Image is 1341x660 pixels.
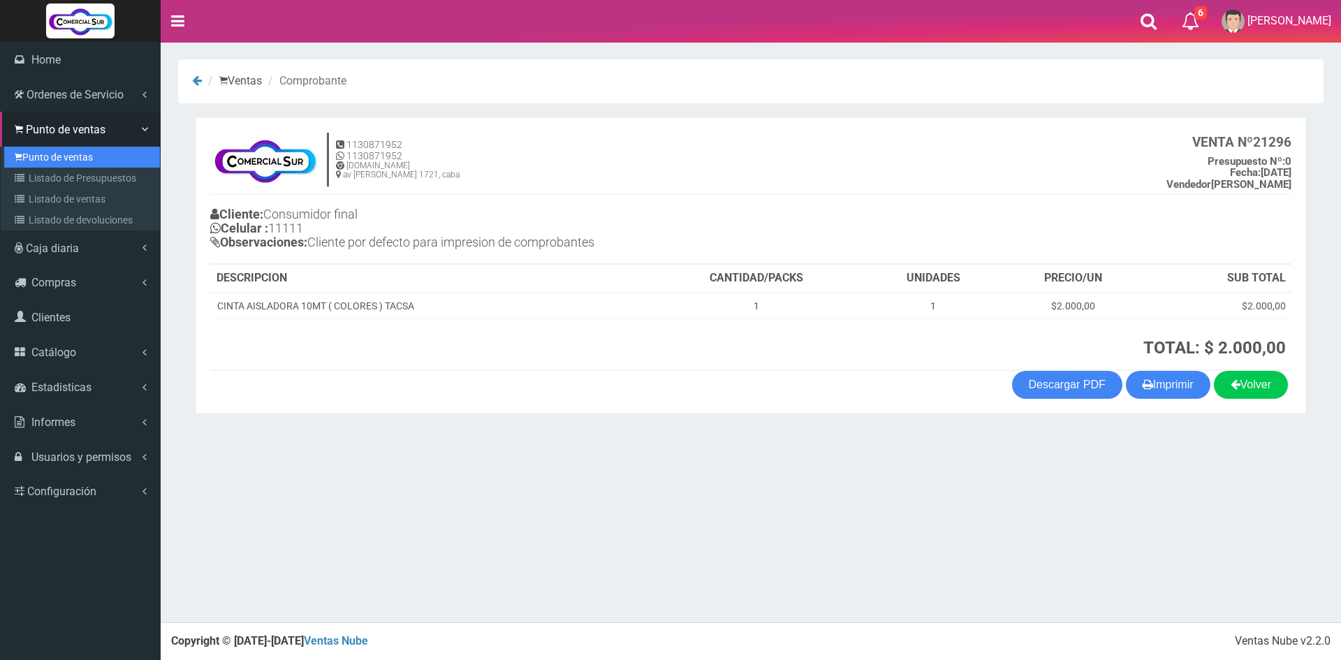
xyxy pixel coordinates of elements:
[865,265,1001,293] th: UNIDADES
[27,485,96,498] span: Configuración
[1002,293,1146,319] td: $2.000,00
[205,73,262,89] li: Ventas
[1208,155,1285,168] strong: Presupuesto Nº:
[1143,338,1286,358] strong: TOTAL: $ 2.000,00
[1166,178,1211,191] strong: Vendedor
[336,161,460,179] h6: [DOMAIN_NAME] av [PERSON_NAME] 1721, caba
[1192,134,1291,150] b: 21296
[31,381,91,394] span: Estadisticas
[31,276,76,289] span: Compras
[865,293,1001,319] td: 1
[1230,166,1291,179] b: [DATE]
[265,73,346,89] li: Comprobante
[1145,265,1291,293] th: SUB TOTAL
[1012,371,1122,399] a: Descargar PDF
[210,207,263,221] b: Cliente:
[1166,178,1291,191] b: [PERSON_NAME]
[1235,633,1331,650] div: Ventas Nube v2.2.0
[31,311,71,324] span: Clientes
[210,132,320,188] img: f695dc5f3a855ddc19300c990e0c55a2.jpg
[1222,10,1245,33] img: User Image
[1002,265,1146,293] th: PRECIO/UN
[4,147,160,168] a: Punto de ventas
[31,53,61,66] span: Home
[304,634,368,647] a: Ventas Nube
[1230,166,1261,179] strong: Fecha:
[1126,371,1210,399] button: Imprimir
[31,450,131,464] span: Usuarios y permisos
[27,88,124,101] span: Ordenes de Servicio
[31,346,76,359] span: Catálogo
[1208,155,1291,168] b: 0
[210,221,268,235] b: Celular :
[211,265,647,293] th: DESCRIPCION
[1247,14,1331,27] span: [PERSON_NAME]
[647,265,865,293] th: CANTIDAD/PACKS
[26,242,79,255] span: Caja diaria
[211,293,647,319] td: CINTA AISLADORA 10MT ( COLORES ) TACSA
[1192,134,1253,150] strong: VENTA Nº
[46,3,115,38] img: Logo grande
[1194,6,1207,20] span: 6
[4,189,160,210] a: Listado de ventas
[210,235,307,249] b: Observaciones:
[31,416,75,429] span: Informes
[171,634,368,647] strong: Copyright © [DATE]-[DATE]
[1145,293,1291,319] td: $2.000,00
[210,204,751,256] h4: Consumidor final 11111 Cliente por defecto para impresion de comprobantes
[4,168,160,189] a: Listado de Presupuestos
[647,293,865,319] td: 1
[26,123,105,136] span: Punto de ventas
[4,210,160,230] a: Listado de devoluciones
[1214,371,1288,399] a: Volver
[336,140,460,161] h5: 1130871952 1130871952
